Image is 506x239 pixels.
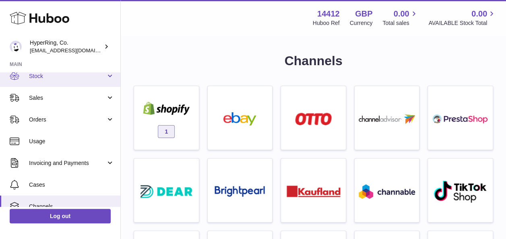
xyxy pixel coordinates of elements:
[29,138,114,145] span: Usage
[212,90,268,146] a: ebay
[359,90,415,146] a: roseta-channel-advisor
[432,163,489,218] a: roseta-tiktokshop
[382,19,418,27] span: Total sales
[138,102,195,115] img: shopify
[212,112,268,126] img: ebay
[471,8,487,19] span: 0.00
[285,163,342,218] a: roseta-kaufland
[295,113,332,125] img: roseta-otto
[30,39,102,54] div: HyperRing, Co.
[29,116,106,124] span: Orders
[29,181,114,189] span: Cases
[359,184,415,199] img: roseta-channable
[29,203,114,210] span: Channels
[432,90,489,146] a: roseta-prestashop
[29,159,106,167] span: Invoicing and Payments
[10,41,22,53] img: internalAdmin-14412@internal.huboo.com
[313,19,340,27] div: Huboo Ref
[212,163,268,218] a: roseta-brightpearl
[285,90,342,146] a: roseta-otto
[428,8,496,27] a: 0.00 AVAILABLE Stock Total
[432,112,489,126] img: roseta-prestashop
[134,52,493,70] h1: Channels
[359,163,415,218] a: roseta-channable
[433,180,487,203] img: roseta-tiktokshop
[29,94,106,102] span: Sales
[394,8,409,19] span: 0.00
[29,72,106,80] span: Stock
[428,19,496,27] span: AVAILABLE Stock Total
[138,183,195,200] img: roseta-dear
[215,186,265,197] img: roseta-brightpearl
[287,185,341,197] img: roseta-kaufland
[138,163,195,218] a: roseta-dear
[10,209,111,223] a: Log out
[158,125,175,138] span: 1
[350,19,373,27] div: Currency
[138,90,195,146] a: shopify 1
[317,8,340,19] strong: 14412
[359,114,415,124] img: roseta-channel-advisor
[30,47,118,54] span: [EMAIL_ADDRESS][DOMAIN_NAME]
[355,8,372,19] strong: GBP
[382,8,418,27] a: 0.00 Total sales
